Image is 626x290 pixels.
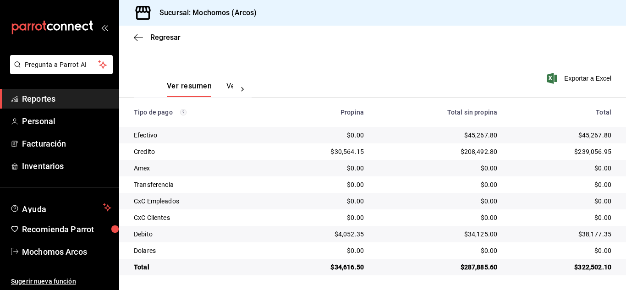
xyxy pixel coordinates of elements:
div: Propina [280,109,364,116]
div: $45,267.80 [379,131,497,140]
button: Ver resumen [167,82,212,97]
button: Pregunta a Parrot AI [10,55,113,74]
div: Transferencia [134,180,265,189]
div: $0.00 [512,213,611,222]
span: Mochomos Arcos [22,246,111,258]
div: $0.00 [512,180,611,189]
div: CxC Clientes [134,213,265,222]
div: $0.00 [280,131,364,140]
div: $38,177.35 [512,230,611,239]
span: Ayuda [22,202,99,213]
button: Regresar [134,33,181,42]
div: navigation tabs [167,82,233,97]
div: $0.00 [280,197,364,206]
span: Pregunta a Parrot AI [25,60,99,70]
div: $0.00 [512,164,611,173]
div: $322,502.10 [512,263,611,272]
button: Ver pagos [226,82,261,97]
div: $34,616.50 [280,263,364,272]
div: $208,492.80 [379,147,497,156]
span: Facturación [22,137,111,150]
div: $0.00 [280,180,364,189]
div: $34,125.00 [379,230,497,239]
span: Inventarios [22,160,111,172]
button: Exportar a Excel [549,73,611,84]
button: open_drawer_menu [101,24,108,31]
div: $0.00 [379,197,497,206]
svg: Los pagos realizados con Pay y otras terminales son montos brutos. [180,109,187,115]
div: $0.00 [512,197,611,206]
span: Sugerir nueva función [11,277,111,286]
div: Total [512,109,611,116]
div: $287,885.60 [379,263,497,272]
span: Recomienda Parrot [22,223,111,235]
div: Tipo de pago [134,109,265,116]
div: $0.00 [280,213,364,222]
div: Debito [134,230,265,239]
div: $239,056.95 [512,147,611,156]
div: Dolares [134,246,265,255]
div: Amex [134,164,265,173]
div: $0.00 [280,246,364,255]
div: $0.00 [379,180,497,189]
span: Reportes [22,93,111,105]
div: $0.00 [379,246,497,255]
span: Personal [22,115,111,127]
div: Efectivo [134,131,265,140]
div: $0.00 [379,164,497,173]
div: CxC Empleados [134,197,265,206]
div: Credito [134,147,265,156]
div: $30,564.15 [280,147,364,156]
div: $0.00 [280,164,364,173]
div: $0.00 [512,246,611,255]
div: $4,052.35 [280,230,364,239]
div: Total [134,263,265,272]
a: Pregunta a Parrot AI [6,66,113,76]
span: Regresar [150,33,181,42]
div: $45,267.80 [512,131,611,140]
div: $0.00 [379,213,497,222]
div: Total sin propina [379,109,497,116]
h3: Sucursal: Mochomos (Arcos) [152,7,257,18]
